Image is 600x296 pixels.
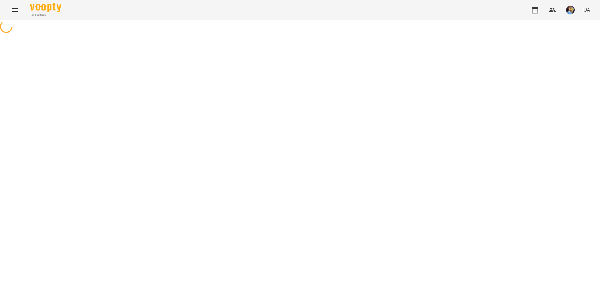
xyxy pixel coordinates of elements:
img: Voopty Logo [30,3,61,12]
span: UA [583,7,590,13]
button: Menu [7,3,22,18]
img: 6b085e1eb0905a9723a04dd44c3bb19c.jpg [566,6,575,14]
button: UA [581,4,592,16]
span: For Business [30,13,61,17]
